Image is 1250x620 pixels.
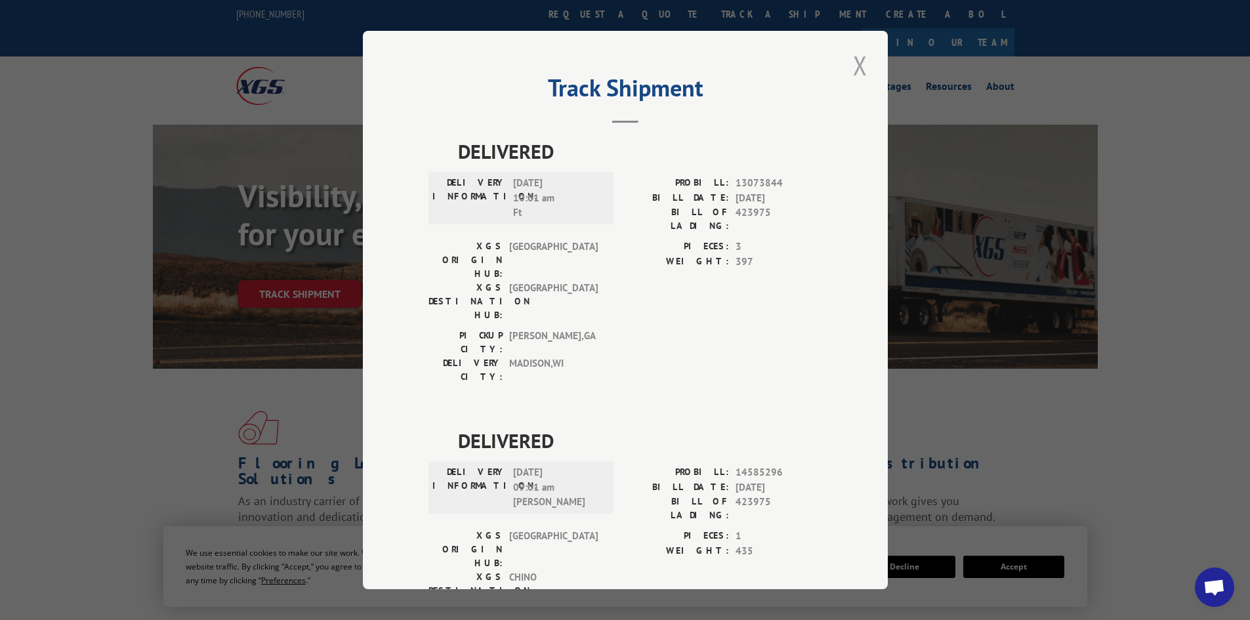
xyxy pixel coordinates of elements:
span: [PERSON_NAME] , GA [509,329,598,356]
span: 423975 [736,495,822,522]
label: PICKUP CITY: [428,329,503,356]
span: MADISON , WI [509,356,598,384]
span: [DATE] 09:01 am [PERSON_NAME] [513,465,602,510]
label: DELIVERY CITY: [428,356,503,384]
label: BILL DATE: [625,480,729,495]
label: DELIVERY INFORMATION: [432,176,507,220]
label: PROBILL: [625,465,729,480]
label: BILL DATE: [625,191,729,206]
span: DELIVERED [458,136,822,166]
label: DELIVERY INFORMATION: [432,465,507,510]
span: [GEOGRAPHIC_DATA] [509,281,598,322]
label: XGS ORIGIN HUB: [428,239,503,281]
label: BILL OF LADING: [625,495,729,522]
a: Open chat [1195,568,1234,607]
label: WEIGHT: [625,544,729,559]
label: XGS ORIGIN HUB: [428,529,503,570]
label: XGS DESTINATION HUB: [428,570,503,611]
label: PROBILL: [625,176,729,191]
span: [DATE] [736,480,822,495]
span: [GEOGRAPHIC_DATA] [509,239,598,281]
span: [DATE] [736,191,822,206]
span: [DATE] 10:01 am Ft [513,176,602,220]
h2: Track Shipment [428,79,822,104]
span: 3 [736,239,822,255]
label: PIECES: [625,529,729,544]
span: CHINO [509,570,598,611]
span: 1 [736,529,822,544]
span: DELIVERED [458,426,822,455]
span: 435 [736,544,822,559]
span: 14585296 [736,465,822,480]
span: 13073844 [736,176,822,191]
span: 397 [736,255,822,270]
label: XGS DESTINATION HUB: [428,281,503,322]
label: BILL OF LADING: [625,205,729,233]
span: [GEOGRAPHIC_DATA] [509,529,598,570]
label: WEIGHT: [625,255,729,270]
button: Close modal [849,47,871,83]
label: PIECES: [625,239,729,255]
span: 423975 [736,205,822,233]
